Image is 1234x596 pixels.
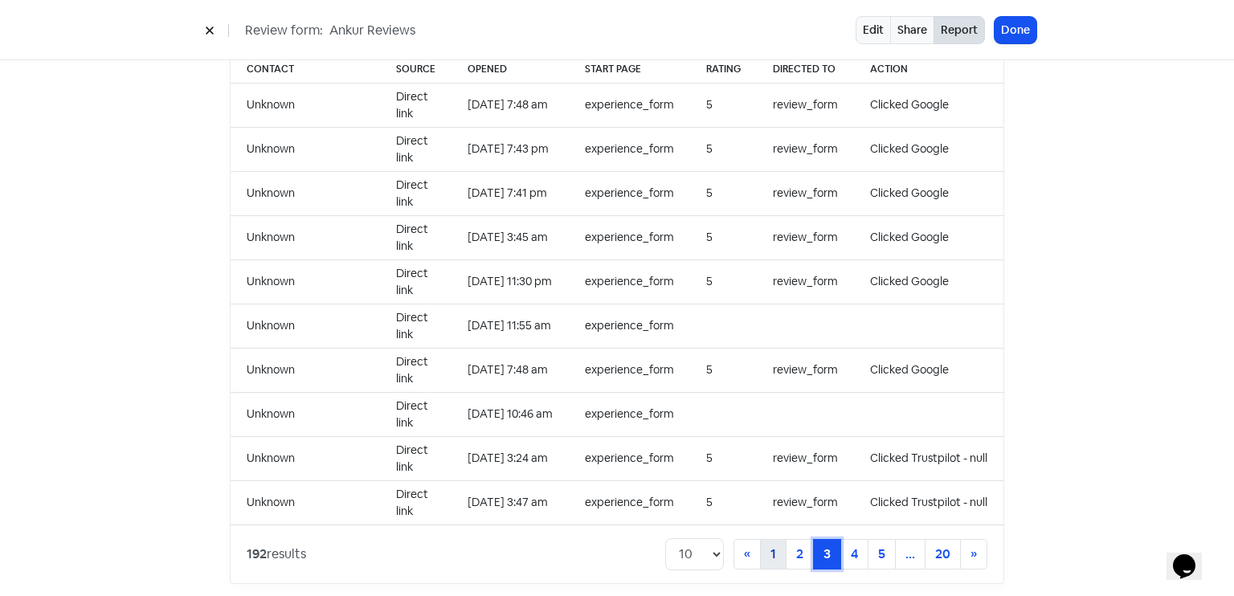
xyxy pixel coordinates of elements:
td: 5 [690,215,757,259]
th: Start page [569,55,690,84]
td: Unknown [231,215,380,259]
th: Source [380,55,452,84]
td: review_form [757,83,854,127]
td: Clicked Google [854,127,1003,171]
th: Opened [452,55,569,84]
a: 3 [813,539,841,569]
a: 4 [840,539,868,569]
td: [DATE] 3:24 am [452,436,569,480]
button: Done [995,17,1036,43]
a: Previous [733,539,761,569]
th: Contact [231,55,380,84]
td: Direct link [380,304,452,348]
td: Clicked Google [854,215,1003,259]
td: Unknown [231,392,380,436]
td: 5 [690,480,757,525]
td: Clicked Google [854,83,1003,127]
td: 5 [690,83,757,127]
td: Unknown [231,480,380,525]
td: Unknown [231,348,380,392]
td: Direct link [380,348,452,392]
td: Clicked Google [854,348,1003,392]
td: review_form [757,259,854,304]
td: experience_form [569,480,690,525]
td: experience_form [569,392,690,436]
td: Direct link [380,83,452,127]
td: [DATE] 7:48 am [452,83,569,127]
td: experience_form [569,348,690,392]
a: Edit [856,16,891,44]
td: [DATE] 10:46 am [452,392,569,436]
a: 20 [925,539,961,569]
td: Direct link [380,127,452,171]
td: [DATE] 11:55 am [452,304,569,348]
td: experience_form [569,259,690,304]
td: review_form [757,215,854,259]
div: results [247,545,306,564]
td: 5 [690,171,757,215]
td: review_form [757,348,854,392]
td: Clicked Trustpilot - null [854,436,1003,480]
a: 5 [868,539,896,569]
td: Clicked Google [854,171,1003,215]
td: Direct link [380,259,452,304]
td: [DATE] 3:45 am [452,215,569,259]
td: review_form [757,436,854,480]
td: 5 [690,127,757,171]
strong: 192 [247,545,267,562]
th: Action [854,55,1003,84]
td: Unknown [231,259,380,304]
a: 2 [786,539,814,569]
iframe: chat widget [1167,532,1218,580]
td: Unknown [231,127,380,171]
td: 5 [690,259,757,304]
td: Direct link [380,480,452,525]
td: Unknown [231,436,380,480]
td: experience_form [569,215,690,259]
td: experience_form [569,304,690,348]
td: review_form [757,171,854,215]
td: 5 [690,348,757,392]
td: [DATE] 11:30 pm [452,259,569,304]
td: Direct link [380,215,452,259]
a: 1 [760,539,787,569]
a: Share [890,16,934,44]
td: [DATE] 7:48 am [452,348,569,392]
td: Direct link [380,392,452,436]
td: Direct link [380,436,452,480]
span: » [970,545,977,562]
td: 5 [690,436,757,480]
td: Direct link [380,171,452,215]
td: Clicked Google [854,259,1003,304]
td: [DATE] 3:47 am [452,480,569,525]
td: experience_form [569,83,690,127]
th: Directed to [757,55,854,84]
td: [DATE] 7:41 pm [452,171,569,215]
td: Unknown [231,304,380,348]
td: review_form [757,480,854,525]
span: Review form: [245,21,323,40]
td: Clicked Trustpilot - null [854,480,1003,525]
td: review_form [757,127,854,171]
span: « [744,545,750,562]
td: [DATE] 7:43 pm [452,127,569,171]
td: Unknown [231,83,380,127]
td: Unknown [231,171,380,215]
td: experience_form [569,171,690,215]
th: Rating [690,55,757,84]
a: Next [960,539,987,569]
a: ... [895,539,925,569]
button: Report [934,16,985,44]
td: experience_form [569,127,690,171]
td: experience_form [569,436,690,480]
